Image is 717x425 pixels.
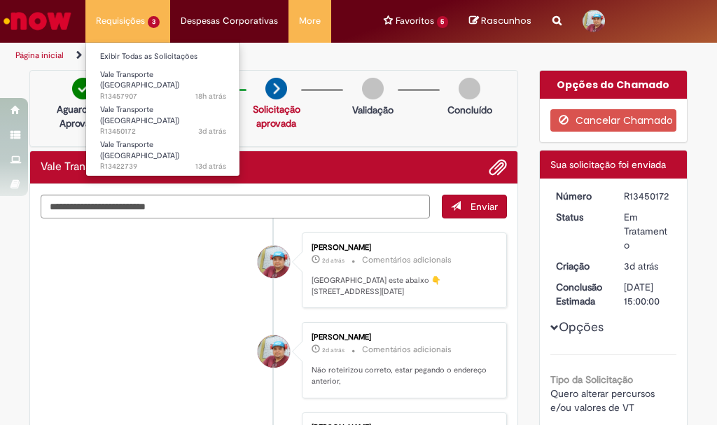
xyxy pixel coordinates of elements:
[86,137,240,167] a: Aberto R13422739 : Vale Transporte (VT)
[72,78,94,99] img: check-circle-green.png
[459,78,480,99] img: img-circle-grey.png
[624,280,671,308] div: [DATE] 15:00:00
[100,104,179,126] span: Vale Transporte ([GEOGRAPHIC_DATA])
[469,14,531,27] a: No momento, sua lista de rascunhos tem 0 Itens
[15,50,64,61] a: Página inicial
[437,16,449,28] span: 5
[312,365,492,386] p: Não roteirizou correto, estar pegando o endereço anterior,
[299,14,321,28] span: More
[100,91,226,102] span: R13457907
[540,71,688,99] div: Opções do Chamado
[86,67,240,97] a: Aberto R13457907 : Vale Transporte (VT)
[471,200,498,213] span: Enviar
[312,244,492,252] div: [PERSON_NAME]
[100,126,226,137] span: R13450172
[100,139,179,161] span: Vale Transporte ([GEOGRAPHIC_DATA])
[96,14,145,28] span: Requisições
[545,189,614,203] dt: Número
[545,259,614,273] dt: Criação
[148,16,160,28] span: 3
[550,109,677,132] button: Cancelar Chamado
[195,91,226,102] span: 18h atrás
[258,335,290,368] div: Ismael De Sousa Silva Lima
[550,387,657,414] span: Quero alterar percursos e/ou valores de VT
[198,126,226,137] time: 26/08/2025 18:15:15
[253,103,300,130] a: Solicitação aprovada
[624,210,671,252] div: Em Tratamento
[265,78,287,99] img: arrow-next.png
[195,161,226,172] span: 13d atrás
[362,78,384,99] img: img-circle-grey.png
[396,14,434,28] span: Favoritos
[100,161,226,172] span: R13422739
[312,275,492,297] p: [GEOGRAPHIC_DATA] este abaixo 👇[STREET_ADDRESS][DATE]
[362,344,452,356] small: Comentários adicionais
[489,158,507,176] button: Adicionar anexos
[86,49,240,64] a: Exibir Todas as Solicitações
[1,7,74,35] img: ServiceNow
[481,14,531,27] span: Rascunhos
[624,189,671,203] div: R13450172
[11,43,408,69] ul: Trilhas de página
[322,256,344,265] span: 2d atrás
[41,161,239,174] h2: Vale Transporte (VT) Histórico de tíquete
[258,246,290,278] div: Ismael De Sousa Silva Lima
[86,102,240,132] a: Aberto R13450172 : Vale Transporte (VT)
[550,373,633,386] b: Tipo da Solicitação
[195,161,226,172] time: 16/08/2025 21:31:14
[100,69,179,91] span: Vale Transporte ([GEOGRAPHIC_DATA])
[550,158,666,171] span: Sua solicitação foi enviada
[545,280,614,308] dt: Conclusão Estimada
[447,103,492,117] p: Concluído
[198,126,226,137] span: 3d atrás
[545,210,614,224] dt: Status
[624,259,671,273] div: 26/08/2025 18:15:13
[442,195,507,218] button: Enviar
[362,254,452,266] small: Comentários adicionais
[57,102,109,130] p: Aguardando Aprovação
[85,42,240,176] ul: Requisições
[322,256,344,265] time: 27/08/2025 08:20:36
[312,333,492,342] div: [PERSON_NAME]
[181,14,278,28] span: Despesas Corporativas
[624,260,658,272] time: 26/08/2025 18:15:13
[624,260,658,272] span: 3d atrás
[41,195,430,218] textarea: Digite sua mensagem aqui...
[322,346,344,354] span: 2d atrás
[352,103,394,117] p: Validação
[322,346,344,354] time: 27/08/2025 08:19:15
